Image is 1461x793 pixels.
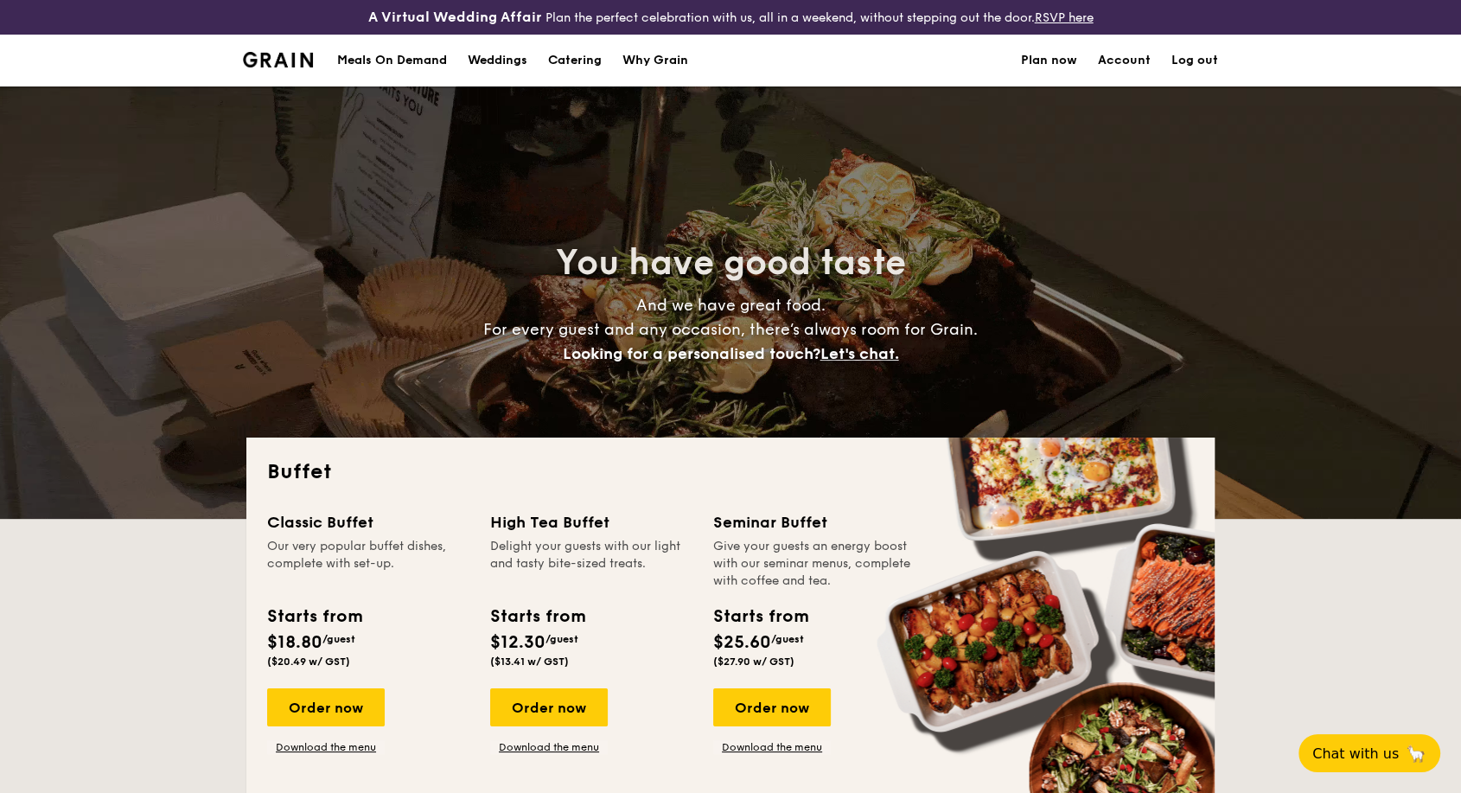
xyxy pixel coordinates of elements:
span: 🦙 [1406,744,1426,764]
div: Order now [490,688,608,726]
a: Download the menu [267,740,385,754]
div: Weddings [468,35,527,86]
a: Why Grain [612,35,699,86]
span: ($20.49 w/ GST) [267,656,350,668]
h4: A Virtual Wedding Affair [368,7,542,28]
div: Order now [267,688,385,726]
div: Meals On Demand [337,35,447,86]
span: ($27.90 w/ GST) [713,656,794,668]
div: Order now [713,688,831,726]
div: Delight your guests with our light and tasty bite-sized treats. [490,538,692,590]
div: Why Grain [622,35,688,86]
a: RSVP here [1035,10,1094,25]
span: /guest [545,633,578,645]
span: /guest [322,633,355,645]
h1: Catering [548,35,602,86]
button: Chat with us🦙 [1298,734,1440,772]
div: Give your guests an energy boost with our seminar menus, complete with coffee and tea. [713,538,916,590]
div: Classic Buffet [267,510,469,534]
a: Download the menu [713,740,831,754]
span: Looking for a personalised touch? [563,344,820,363]
a: Logotype [243,52,313,67]
a: Download the menu [490,740,608,754]
a: Account [1098,35,1151,86]
a: Plan now [1021,35,1077,86]
div: Starts from [713,604,807,630]
div: Starts from [490,604,584,630]
a: Catering [538,35,612,86]
div: High Tea Buffet [490,510,692,534]
a: Meals On Demand [327,35,457,86]
span: And we have great food. For every guest and any occasion, there’s always room for Grain. [483,296,978,363]
span: $12.30 [490,632,545,653]
a: Log out [1171,35,1218,86]
span: You have good taste [556,242,906,284]
span: $25.60 [713,632,771,653]
a: Weddings [457,35,538,86]
img: Grain [243,52,313,67]
span: /guest [771,633,804,645]
h2: Buffet [267,458,1194,486]
span: Let's chat. [820,344,899,363]
span: ($13.41 w/ GST) [490,656,569,668]
div: Seminar Buffet [713,510,916,534]
div: Our very popular buffet dishes, complete with set-up. [267,538,469,590]
div: Starts from [267,604,361,630]
span: Chat with us [1312,745,1399,762]
span: $18.80 [267,632,322,653]
div: Plan the perfect celebration with us, all in a weekend, without stepping out the door. [244,7,1218,28]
